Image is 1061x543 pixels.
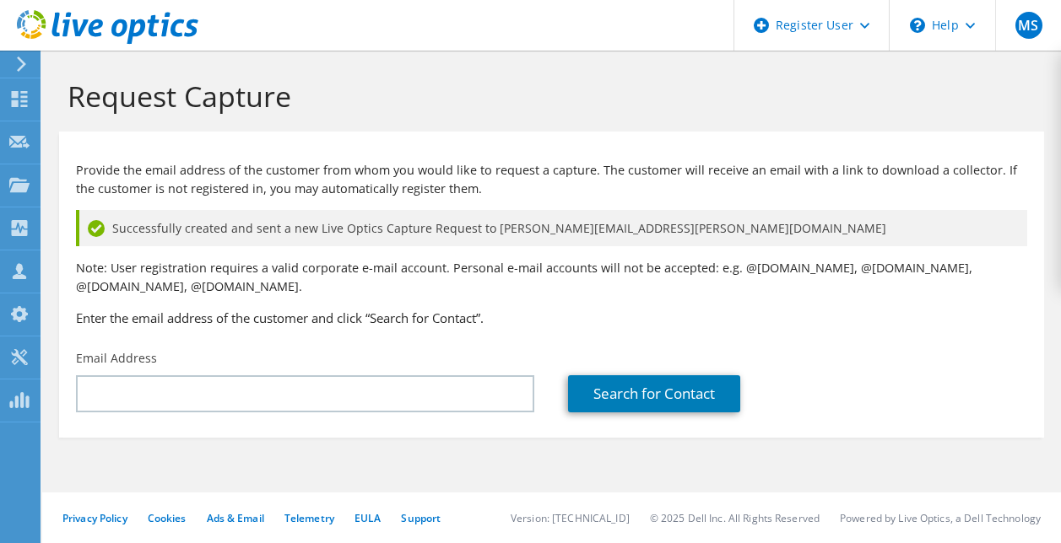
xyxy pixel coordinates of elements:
[401,511,441,525] a: Support
[910,18,925,33] svg: \n
[355,511,381,525] a: EULA
[207,511,264,525] a: Ads & Email
[650,511,820,525] li: © 2025 Dell Inc. All Rights Reserved
[76,309,1027,327] h3: Enter the email address of the customer and click “Search for Contact”.
[840,511,1041,525] li: Powered by Live Optics, a Dell Technology
[284,511,334,525] a: Telemetry
[76,350,157,367] label: Email Address
[1015,12,1042,39] span: MS
[568,375,740,412] a: Search for Contact
[148,511,187,525] a: Cookies
[112,219,886,238] span: Successfully created and sent a new Live Optics Capture Request to [PERSON_NAME][EMAIL_ADDRESS][P...
[76,161,1027,198] p: Provide the email address of the customer from whom you would like to request a capture. The cust...
[68,78,1027,114] h1: Request Capture
[76,259,1027,296] p: Note: User registration requires a valid corporate e-mail account. Personal e-mail accounts will ...
[62,511,127,525] a: Privacy Policy
[511,511,630,525] li: Version: [TECHNICAL_ID]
